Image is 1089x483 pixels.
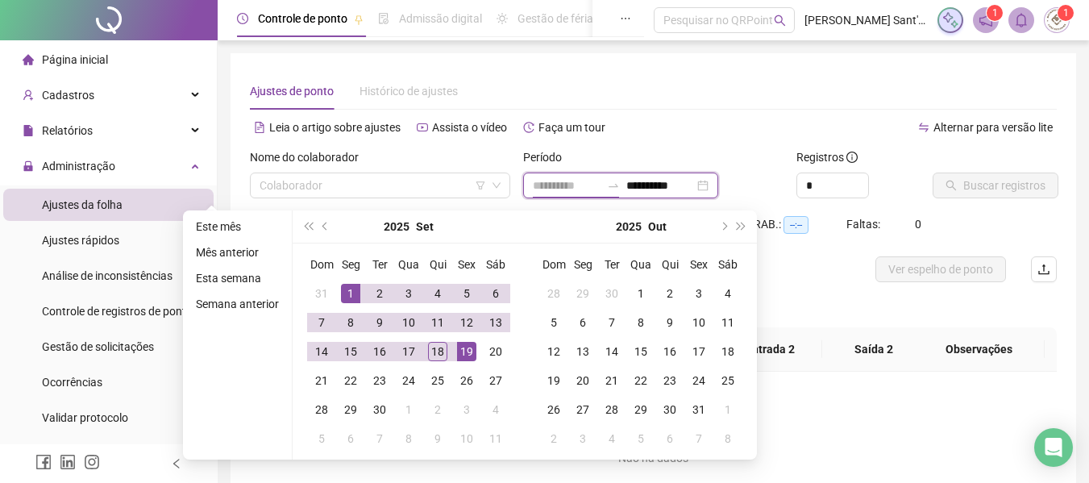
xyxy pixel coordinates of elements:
td: 2025-10-01 [626,279,655,308]
td: 2025-09-23 [365,366,394,395]
td: 2025-11-05 [626,424,655,453]
div: 20 [573,371,592,390]
span: sun [497,13,508,24]
span: file-done [378,13,389,24]
div: 6 [573,313,592,332]
td: 2025-09-15 [336,337,365,366]
div: 8 [399,429,418,448]
td: 2025-10-11 [481,424,510,453]
td: 2025-09-28 [307,395,336,424]
button: year panel [384,210,409,243]
sup: Atualize o seu contato no menu Meus Dados [1058,5,1074,21]
td: 2025-09-30 [597,279,626,308]
img: 40900 [1045,8,1069,32]
label: Período [523,148,572,166]
div: 20 [486,342,505,361]
td: 2025-10-10 [452,424,481,453]
th: Sáb [481,250,510,279]
span: ellipsis [620,13,631,24]
span: notification [979,13,993,27]
div: 2 [544,429,563,448]
td: 2025-09-29 [568,279,597,308]
span: Gestão de solicitações [42,340,154,353]
div: 24 [689,371,709,390]
span: Ocorrências [42,376,102,389]
td: 2025-10-07 [597,308,626,337]
span: Validar protocolo [42,411,128,424]
button: Buscar registros [933,173,1058,198]
div: 13 [486,313,505,332]
span: facebook [35,454,52,470]
span: search [774,15,786,27]
th: Qui [655,250,684,279]
td: 2025-10-04 [481,395,510,424]
span: Controle de ponto [258,12,347,25]
span: pushpin [354,15,364,24]
td: 2025-09-20 [481,337,510,366]
td: 2025-10-11 [713,308,742,337]
div: 28 [602,400,621,419]
span: user-add [23,90,34,101]
td: 2025-10-13 [568,337,597,366]
td: 2025-10-12 [539,337,568,366]
div: 7 [689,429,709,448]
th: Seg [336,250,365,279]
td: 2025-10-27 [568,395,597,424]
td: 2025-09-09 [365,308,394,337]
span: Controle de registros de ponto [42,305,193,318]
td: 2025-09-27 [481,366,510,395]
td: 2025-08-31 [307,279,336,308]
span: --:-- [783,216,808,234]
div: 14 [312,342,331,361]
button: month panel [416,210,434,243]
div: 3 [573,429,592,448]
div: 31 [312,284,331,303]
div: 9 [370,313,389,332]
div: 7 [602,313,621,332]
span: clock-circle [237,13,248,24]
td: 2025-11-03 [568,424,597,453]
div: 11 [718,313,738,332]
div: 4 [718,284,738,303]
td: 2025-10-08 [394,424,423,453]
div: 25 [428,371,447,390]
div: 19 [544,371,563,390]
th: Qua [626,250,655,279]
div: 28 [312,400,331,419]
button: super-next-year [733,210,750,243]
div: H. TRAB.: [734,215,846,234]
td: 2025-09-19 [452,337,481,366]
div: 11 [428,313,447,332]
td: 2025-09-22 [336,366,365,395]
td: 2025-10-31 [684,395,713,424]
span: Administração [42,160,115,173]
th: Qua [394,250,423,279]
div: 3 [457,400,476,419]
th: Dom [539,250,568,279]
span: Faltas: [846,218,883,231]
div: 12 [457,313,476,332]
li: Este mês [189,217,285,236]
div: 30 [602,284,621,303]
td: 2025-10-09 [655,308,684,337]
div: 29 [631,400,650,419]
div: 22 [631,371,650,390]
td: 2025-09-03 [394,279,423,308]
span: 1 [1063,7,1069,19]
td: 2025-10-07 [365,424,394,453]
td: 2025-09-11 [423,308,452,337]
div: 18 [428,342,447,361]
li: Esta semana [189,269,285,288]
td: 2025-10-24 [684,366,713,395]
td: 2025-10-23 [655,366,684,395]
span: Ajustes rápidos [42,234,119,247]
td: 2025-10-16 [655,337,684,366]
span: Relatórios [42,124,93,137]
div: 3 [399,284,418,303]
span: youtube [417,122,428,133]
div: 29 [341,400,360,419]
th: Observações [913,327,1045,372]
div: 8 [631,313,650,332]
img: sparkle-icon.fc2bf0ac1784a2077858766a79e2daf3.svg [941,11,959,29]
span: bell [1014,13,1029,27]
